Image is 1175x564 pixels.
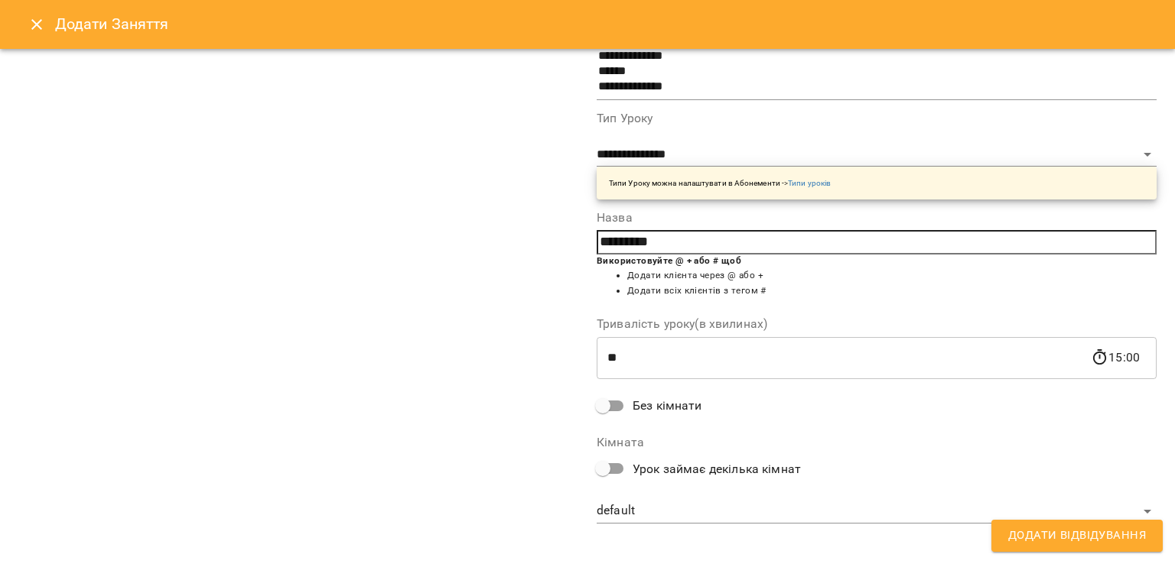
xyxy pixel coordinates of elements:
[597,499,1157,523] div: default
[627,268,1157,284] li: Додати клієнта через @ або +
[609,177,831,189] p: Типи Уроку можна налаштувати в Абонементи ->
[597,255,741,266] b: Використовуйте @ + або # щоб
[597,318,1157,330] label: Тривалість уроку(в хвилинах)
[597,436,1157,449] label: Кімната
[597,112,1157,125] label: Тип Уроку
[991,520,1163,552] button: Додати Відвідування
[55,12,1157,36] h6: Додати Заняття
[633,460,801,478] span: Урок займає декілька кімнат
[633,397,702,415] span: Без кімнати
[1008,526,1146,546] span: Додати Відвідування
[627,284,1157,299] li: Додати всіх клієнтів з тегом #
[788,179,831,187] a: Типи уроків
[18,6,55,43] button: Close
[597,212,1157,224] label: Назва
